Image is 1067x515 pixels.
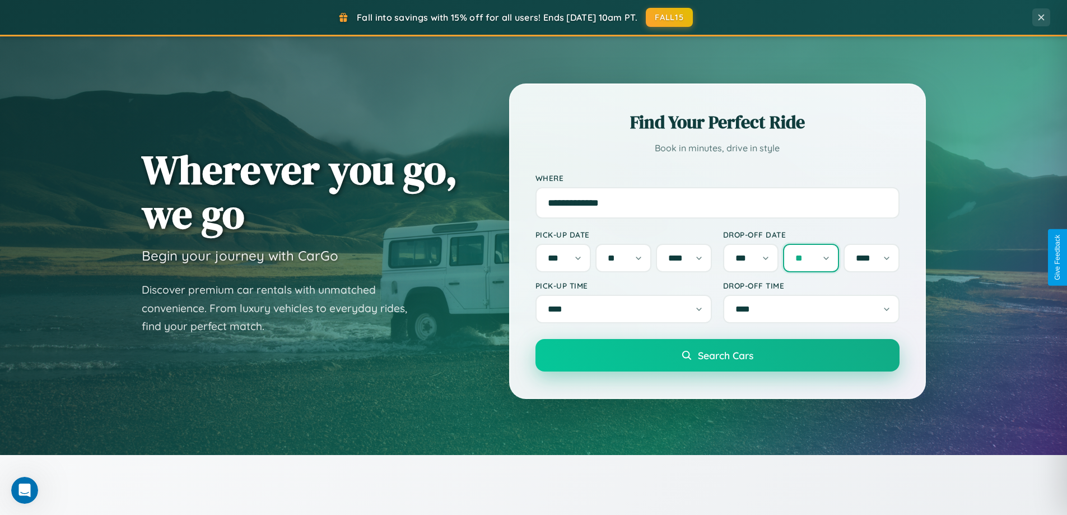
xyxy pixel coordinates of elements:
h2: Find Your Perfect Ride [535,110,900,134]
label: Drop-off Time [723,281,900,290]
label: Drop-off Date [723,230,900,239]
button: Search Cars [535,339,900,372]
span: Fall into savings with 15% off for all users! Ends [DATE] 10am PT. [357,12,637,23]
label: Pick-up Time [535,281,712,290]
p: Book in minutes, drive in style [535,140,900,156]
p: Discover premium car rentals with unmatched convenience. From luxury vehicles to everyday rides, ... [142,281,422,336]
span: Search Cars [698,349,753,361]
button: FALL15 [646,8,693,27]
div: Give Feedback [1054,235,1061,280]
h3: Begin your journey with CarGo [142,247,338,264]
iframe: Intercom live chat [11,477,38,504]
h1: Wherever you go, we go [142,147,458,236]
label: Pick-up Date [535,230,712,239]
label: Where [535,173,900,183]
